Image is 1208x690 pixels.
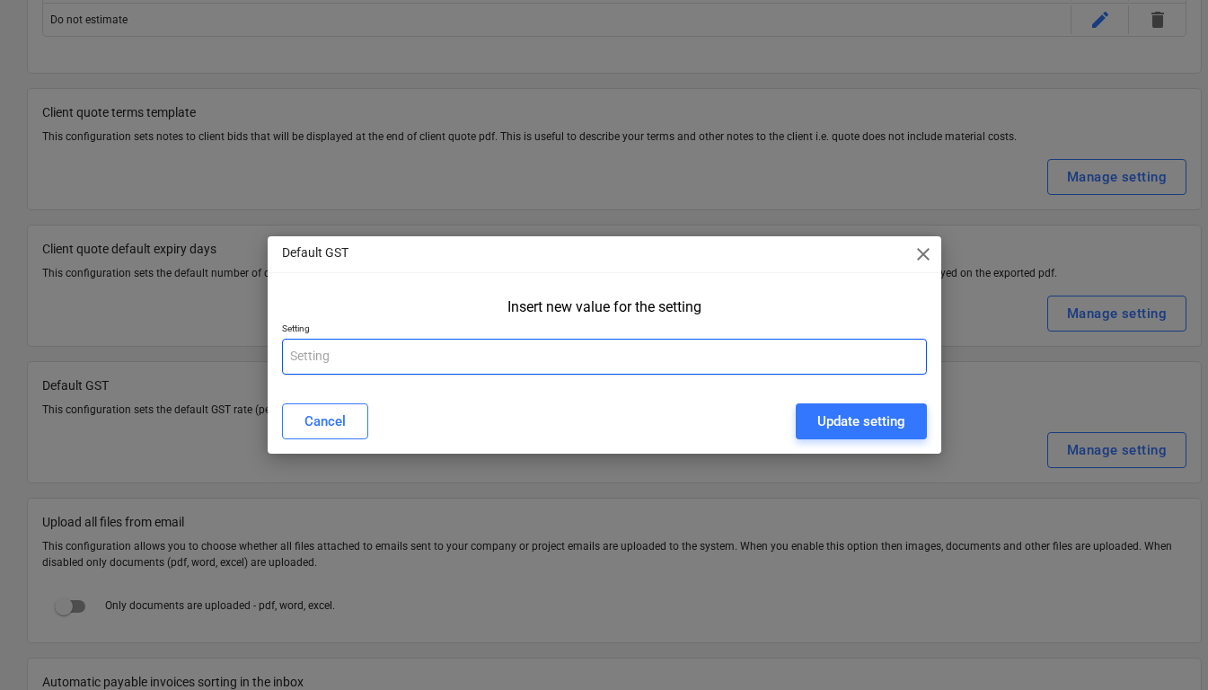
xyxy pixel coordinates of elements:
button: Update setting [796,403,927,439]
button: Cancel [282,403,368,439]
p: Setting [282,323,927,338]
div: Insert new value for the setting [507,298,701,315]
p: Default GST [282,243,348,262]
span: close [913,243,934,265]
input: Setting [282,339,927,375]
div: Update setting [817,410,905,433]
div: Cancel [304,410,346,433]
